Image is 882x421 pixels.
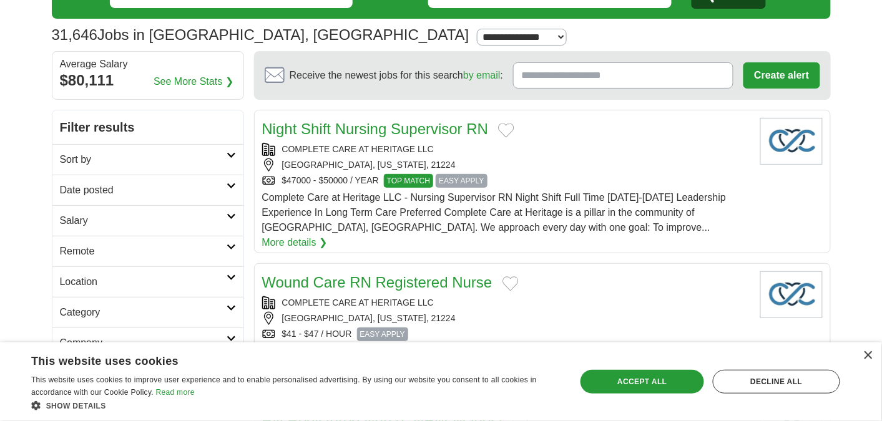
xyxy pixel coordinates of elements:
[262,174,750,188] div: $47000 - $50000 / YEAR
[60,69,236,92] div: $80,111
[60,59,236,69] div: Average Salary
[760,118,823,165] img: Company logo
[52,24,97,46] span: 31,646
[156,388,195,397] a: Read more, opens a new window
[60,244,227,259] h2: Remote
[154,74,233,89] a: See More Stats ❯
[60,274,227,289] h2: Location
[498,123,514,138] button: Add to favorite jobs
[262,327,750,341] div: $41 - $47 / HOUR
[52,26,469,43] h1: Jobs in [GEOGRAPHIC_DATA], [GEOGRAPHIC_DATA]
[262,143,750,156] div: COMPLETE CARE AT HERITAGE LLC
[60,183,227,198] h2: Date posted
[46,402,106,410] span: Show details
[60,305,227,320] h2: Category
[262,312,750,325] div: [GEOGRAPHIC_DATA], [US_STATE], 21224
[52,175,243,205] a: Date posted
[290,68,503,83] span: Receive the newest jobs for this search :
[31,399,560,412] div: Show details
[52,266,243,297] a: Location
[262,296,750,309] div: COMPLETE CARE AT HERITAGE LLC
[60,213,227,228] h2: Salary
[357,327,408,341] span: EASY APPLY
[262,235,328,250] a: More details ❯
[31,375,537,397] span: This website uses cookies to improve user experience and to enable personalised advertising. By u...
[463,70,501,80] a: by email
[262,192,727,233] span: Complete Care at Heritage LLC - Nursing Supervisor RN Night Shift Full Time [DATE]-[DATE] Leaders...
[52,327,243,358] a: Company
[436,174,487,188] span: EASY APPLY
[52,236,243,266] a: Remote
[262,120,489,137] a: Night Shift Nursing Supervisor RN
[262,158,750,172] div: [GEOGRAPHIC_DATA], [US_STATE], 21224
[262,274,492,291] a: Wound Care RN Registered Nurse
[713,370,840,394] div: Decline all
[581,370,704,394] div: Accept all
[60,152,227,167] h2: Sort by
[502,276,519,291] button: Add to favorite jobs
[863,351,873,361] div: Close
[743,62,820,89] button: Create alert
[52,144,243,175] a: Sort by
[760,271,823,318] img: Company logo
[52,205,243,236] a: Salary
[52,297,243,327] a: Category
[31,350,529,369] div: This website uses cookies
[60,336,227,351] h2: Company
[52,110,243,144] h2: Filter results
[384,174,433,188] span: TOP MATCH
